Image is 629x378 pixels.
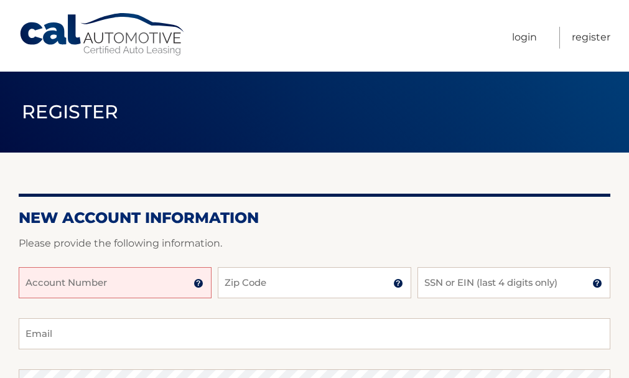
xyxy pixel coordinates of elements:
[19,267,212,298] input: Account Number
[19,235,610,252] p: Please provide the following information.
[193,278,203,288] img: tooltip.svg
[512,27,537,49] a: Login
[19,318,610,349] input: Email
[572,27,610,49] a: Register
[19,209,610,227] h2: New Account Information
[22,100,119,123] span: Register
[417,267,610,298] input: SSN or EIN (last 4 digits only)
[393,278,403,288] img: tooltip.svg
[19,12,187,57] a: Cal Automotive
[592,278,602,288] img: tooltip.svg
[218,267,411,298] input: Zip Code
